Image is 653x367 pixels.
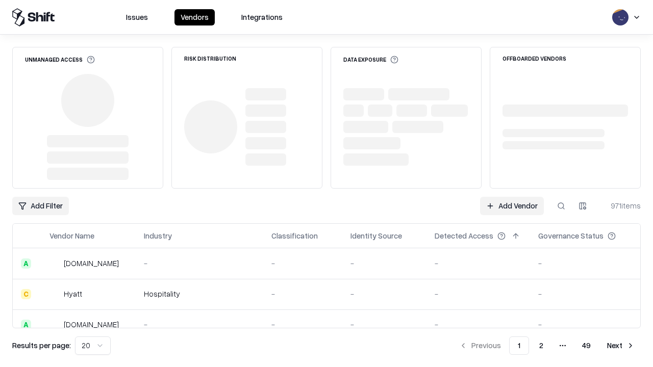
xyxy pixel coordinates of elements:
div: - [435,258,522,269]
button: 1 [509,336,529,355]
div: - [538,319,632,330]
div: [DOMAIN_NAME] [64,258,119,269]
div: - [435,289,522,299]
p: Results per page: [12,340,71,351]
div: Classification [271,230,318,241]
div: - [435,319,522,330]
div: - [538,258,632,269]
img: intrado.com [49,258,60,269]
nav: pagination [453,336,641,355]
div: A [21,258,31,269]
div: - [271,319,334,330]
div: Risk Distribution [184,56,236,61]
div: - [350,258,418,269]
div: - [271,289,334,299]
div: Unmanaged Access [25,56,95,64]
div: - [144,319,255,330]
div: - [350,289,418,299]
a: Add Vendor [480,197,544,215]
button: Issues [120,9,154,25]
div: Data Exposure [343,56,398,64]
div: Hospitality [144,289,255,299]
div: Industry [144,230,172,241]
div: - [144,258,255,269]
button: Integrations [235,9,289,25]
div: [DOMAIN_NAME] [64,319,119,330]
button: Add Filter [12,197,69,215]
button: Next [601,336,641,355]
img: Hyatt [49,289,60,299]
div: A [21,320,31,330]
div: 971 items [600,200,641,211]
button: Vendors [174,9,215,25]
div: Hyatt [64,289,82,299]
div: - [350,319,418,330]
button: 49 [574,336,599,355]
div: Detected Access [435,230,493,241]
div: Governance Status [538,230,604,241]
div: Offboarded Vendors [503,56,566,61]
div: C [21,289,31,299]
div: - [538,289,632,299]
div: Vendor Name [49,230,94,241]
img: primesec.co.il [49,320,60,330]
div: Identity Source [350,230,402,241]
div: - [271,258,334,269]
button: 2 [531,336,551,355]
